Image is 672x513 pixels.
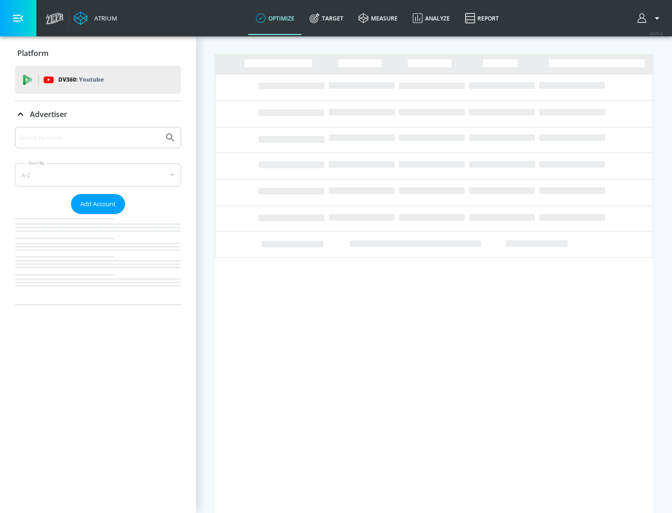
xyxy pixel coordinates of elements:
span: v 4.25.4 [650,31,663,36]
span: Add Account [80,199,116,209]
div: A-Z [15,163,181,187]
div: Platform [15,40,181,66]
a: Analyze [405,1,457,35]
input: Search by name [19,132,160,144]
p: DV360: [58,75,104,85]
a: Target [302,1,351,35]
a: Atrium [74,11,117,25]
div: Atrium [91,14,117,22]
div: DV360: Youtube [15,66,181,94]
a: measure [351,1,405,35]
p: Youtube [79,75,104,84]
div: Advertiser [15,127,181,305]
div: Advertiser [15,101,181,127]
p: Advertiser [30,109,67,119]
a: Report [457,1,506,35]
a: optimize [248,1,302,35]
button: Add Account [71,194,125,214]
label: Sort By [27,160,47,166]
nav: list of Advertiser [15,214,181,305]
p: Platform [17,48,49,58]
